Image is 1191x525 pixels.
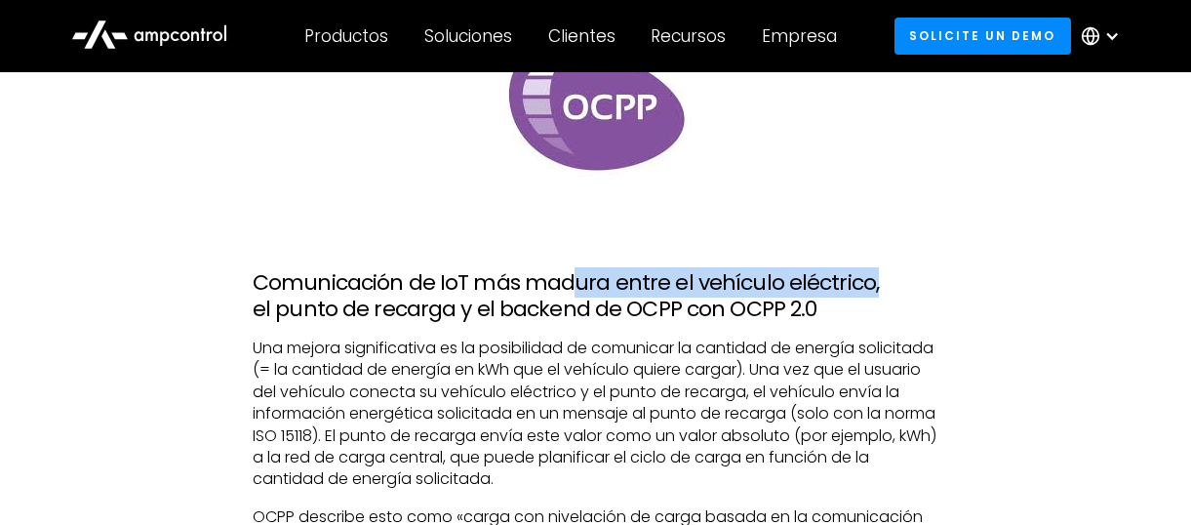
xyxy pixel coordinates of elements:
div: Empresa [762,25,837,47]
div: Soluciones [424,25,512,47]
a: Solicite un demo [894,18,1071,54]
div: Recursos [651,25,726,47]
h3: Comunicación de IoT más madura entre el vehículo eléctrico, el punto de recarga y el backend de O... [253,270,938,322]
div: Productos [304,25,388,47]
p: Una mejora significativa es la posibilidad de comunicar la cantidad de energía solicitada (= la c... [253,338,938,491]
div: Clientes [548,25,615,47]
img: ocpp logo [450,28,742,192]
